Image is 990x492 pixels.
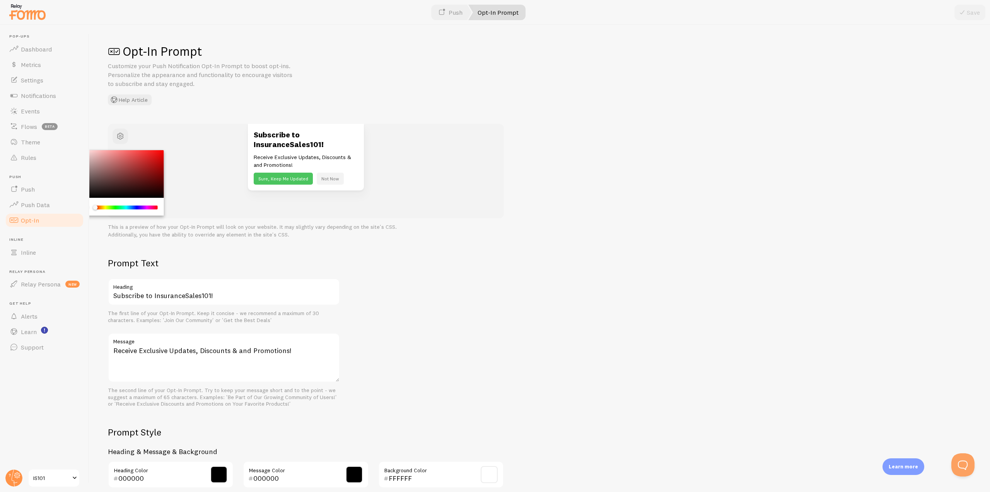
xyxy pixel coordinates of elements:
a: Theme [5,134,84,150]
div: The first line of your Opt-In Prompt. Keep it concise - we recommend a maximum of 30 characters. ... [108,310,340,324]
a: Push Data [5,197,84,213]
a: Metrics [5,57,84,72]
a: Relay Persona new [5,276,84,292]
img: fomo-relay-logo-orange.svg [8,2,47,22]
a: Inline [5,245,84,260]
span: Push Data [21,201,50,209]
span: Relay Persona [21,280,61,288]
span: Support [21,343,44,351]
a: Support [5,339,84,355]
span: beta [42,123,58,130]
span: IS101 [33,473,70,483]
span: Metrics [21,61,41,69]
a: Flows beta [5,119,84,134]
a: Opt-In [5,213,84,228]
svg: <p>Watch New Feature Tutorials!</p> [41,327,48,334]
span: Opt-In [21,216,39,224]
span: Relay Persona [9,269,84,274]
a: Dashboard [5,41,84,57]
a: Push [5,182,84,197]
span: Flows [21,123,37,130]
span: Inline [21,249,36,256]
span: Push [9,175,84,180]
span: Get Help [9,301,84,306]
p: This is a preview of how your Opt-In Prompt will look on your website. It may slightly vary depen... [108,223,504,238]
h1: Opt-In Prompt [108,43,971,59]
span: new [65,281,80,288]
span: Push [21,185,35,193]
button: Help Article [108,94,152,105]
a: IS101 [28,469,80,487]
iframe: Help Scout Beacon - Open [951,453,975,477]
a: Alerts [5,309,84,324]
h2: Prompt Text [108,257,340,269]
a: Events [5,103,84,119]
span: Alerts [21,312,38,320]
span: Events [21,107,40,115]
span: Theme [21,138,40,146]
a: Learn [5,324,84,339]
div: Chrome color picker [77,150,164,216]
h2: Prompt Style [108,426,504,438]
span: Learn [21,328,37,336]
p: Receive Exclusive Updates, Discounts & and Promotions! [254,153,358,169]
p: Learn more [889,463,918,470]
h3: Subscribe to InsuranceSales101! [254,130,358,149]
p: Customize your Push Notification Opt-In Prompt to boost opt-ins. Personalize the appearance and f... [108,62,294,88]
span: Settings [21,76,43,84]
a: Settings [5,72,84,88]
a: Notifications [5,88,84,103]
span: Pop-ups [9,34,84,39]
label: Message [108,333,340,346]
span: Inline [9,237,84,242]
div: Learn more [882,458,924,475]
span: Notifications [21,92,56,99]
span: Dashboard [21,45,52,53]
span: Rules [21,154,36,161]
a: Rules [5,150,84,165]
h3: Heading & Message & Background [108,447,504,456]
div: The second line of your Opt-In Prompt. Try to keep your message short and to the point - we sugge... [108,387,340,408]
label: Heading [108,278,340,291]
button: Sure, Keep Me Updated [254,173,313,185]
button: Not Now [317,173,344,185]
